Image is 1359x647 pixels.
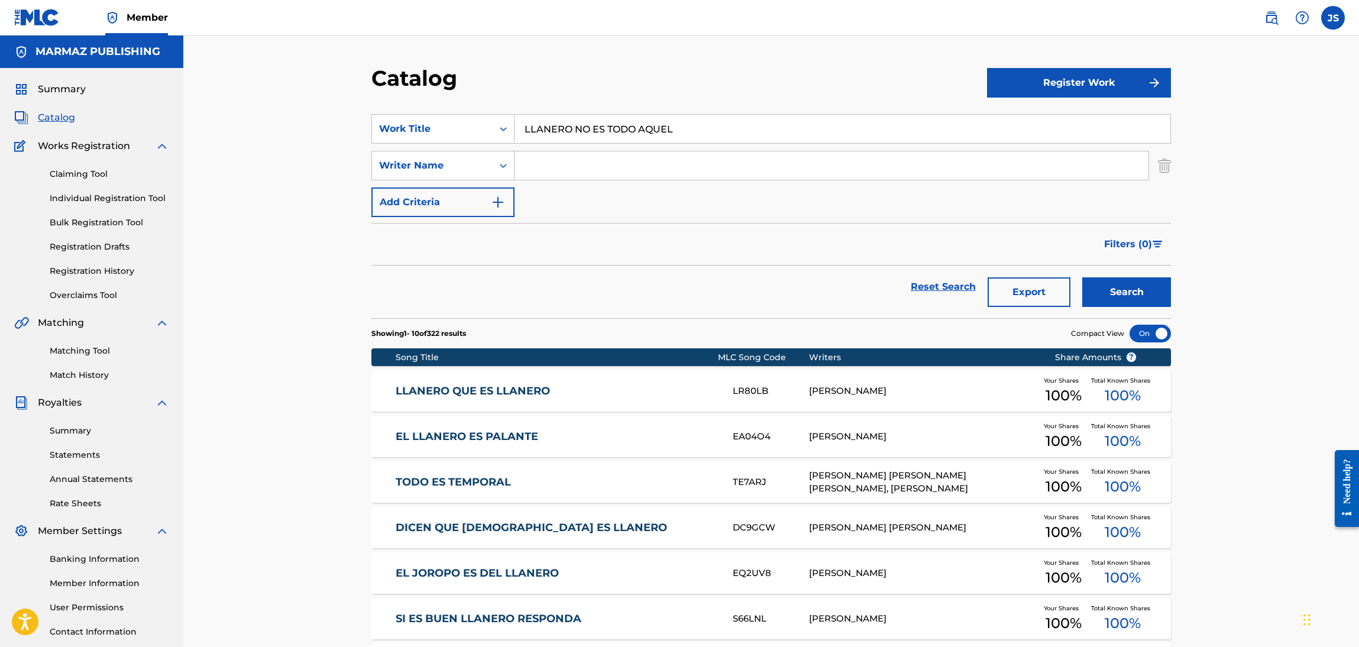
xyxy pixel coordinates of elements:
span: Your Shares [1044,513,1083,522]
a: DICEN QUE [DEMOGRAPHIC_DATA] ES LLANERO [396,521,717,535]
span: Summary [38,82,86,96]
img: expand [155,396,169,410]
a: Public Search [1260,6,1283,30]
span: Your Shares [1044,422,1083,431]
h5: MARMAZ PUBLISHING [35,45,160,59]
img: Works Registration [14,139,30,153]
span: 100 % [1046,522,1082,543]
div: MLC Song Code [718,351,809,364]
a: EL JOROPO ES DEL LLANERO [396,567,717,580]
img: Accounts [14,45,28,59]
a: EL LLANERO ES PALANTE [396,430,717,444]
a: Matching Tool [50,345,169,357]
img: search [1264,11,1279,25]
img: Top Rightsholder [105,11,119,25]
a: Member Information [50,577,169,590]
button: Add Criteria [371,187,515,217]
div: [PERSON_NAME] [809,384,1037,398]
a: TODO ES TEMPORAL [396,475,717,489]
a: Overclaims Tool [50,289,169,302]
div: Writer Name [379,158,486,173]
a: Rate Sheets [50,497,169,510]
button: Search [1082,277,1171,307]
button: Filters (0) [1097,229,1171,259]
span: 100 % [1046,567,1082,588]
span: 100 % [1046,385,1082,406]
a: Individual Registration Tool [50,192,169,205]
a: SummarySummary [14,82,86,96]
img: Delete Criterion [1158,151,1171,180]
span: Total Known Shares [1091,376,1155,385]
span: Your Shares [1044,604,1083,613]
span: Total Known Shares [1091,513,1155,522]
span: 100 % [1046,431,1082,452]
div: [PERSON_NAME] [809,430,1037,444]
button: Register Work [987,68,1171,98]
div: Song Title [396,351,718,364]
span: Total Known Shares [1091,422,1155,431]
span: Matching [38,316,84,330]
div: Arrastrar [1303,602,1311,638]
img: Matching [14,316,29,330]
button: Export [988,277,1070,307]
a: Contact Information [50,626,169,638]
span: Catalog [38,111,75,125]
a: Reset Search [905,274,982,300]
span: 100 % [1046,476,1082,497]
a: CatalogCatalog [14,111,75,125]
span: 100 % [1105,522,1141,543]
div: [PERSON_NAME] [PERSON_NAME] [809,521,1037,535]
span: 100 % [1105,567,1141,588]
a: Claiming Tool [50,168,169,180]
span: Filters ( 0 ) [1104,237,1152,251]
h2: Catalog [371,65,463,92]
span: 100 % [1105,476,1141,497]
span: Your Shares [1044,558,1083,567]
a: Summary [50,425,169,437]
iframe: Chat Widget [1300,590,1359,647]
span: 100 % [1105,431,1141,452]
span: Total Known Shares [1091,558,1155,567]
img: 9d2ae6d4665cec9f34b9.svg [491,195,505,209]
span: Total Known Shares [1091,467,1155,476]
span: 100 % [1105,613,1141,634]
form: Search Form [371,114,1171,318]
a: Statements [50,449,169,461]
span: Your Shares [1044,467,1083,476]
img: expand [155,524,169,538]
a: LLANERO QUE ES LLANERO [396,384,717,398]
div: EQ2UV8 [733,567,808,580]
div: [PERSON_NAME] [PERSON_NAME] [PERSON_NAME], [PERSON_NAME] [809,469,1037,496]
div: EA04O4 [733,430,808,444]
a: Registration History [50,265,169,277]
img: help [1295,11,1309,25]
span: Your Shares [1044,376,1083,385]
div: LR80LB [733,384,808,398]
span: Compact View [1071,328,1124,339]
a: User Permissions [50,601,169,614]
a: Annual Statements [50,473,169,486]
div: Widget de chat [1300,590,1359,647]
iframe: Resource Center [1326,441,1359,536]
div: User Menu [1321,6,1345,30]
span: 100 % [1046,613,1082,634]
img: Catalog [14,111,28,125]
div: Help [1290,6,1314,30]
a: Match History [50,369,169,381]
span: ? [1127,352,1136,362]
span: Member [127,11,168,24]
img: f7272a7cc735f4ea7f67.svg [1147,76,1161,90]
a: SI ES BUEN LLANERO RESPONDA [396,612,717,626]
div: Writers [809,351,1037,364]
img: MLC Logo [14,9,60,26]
div: [PERSON_NAME] [809,612,1037,626]
div: [PERSON_NAME] [809,567,1037,580]
a: Registration Drafts [50,241,169,253]
span: 100 % [1105,385,1141,406]
img: expand [155,316,169,330]
p: Showing 1 - 10 of 322 results [371,328,466,339]
img: Summary [14,82,28,96]
div: S66LNL [733,612,808,626]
